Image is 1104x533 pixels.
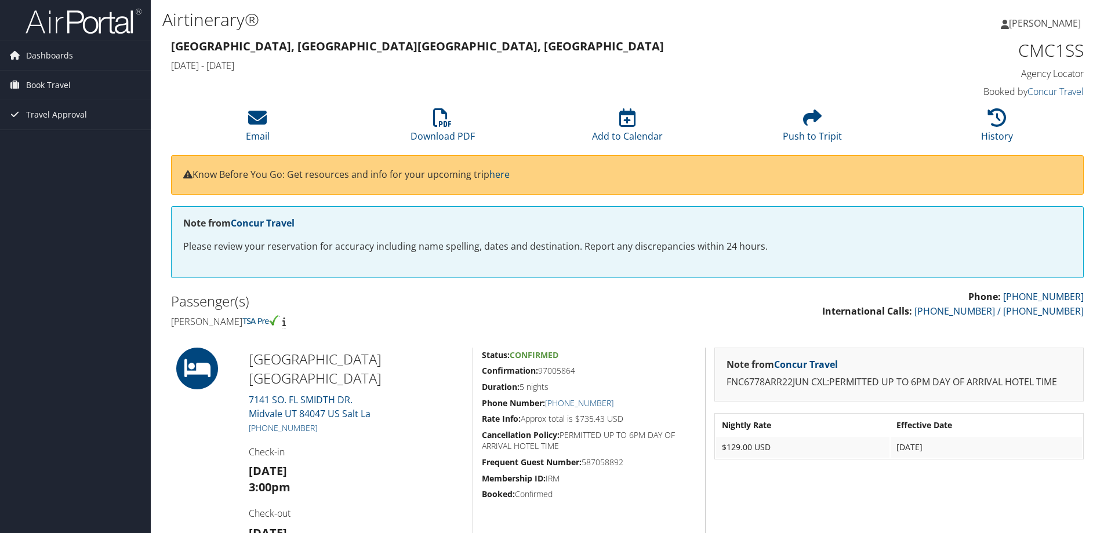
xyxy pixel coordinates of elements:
h4: [PERSON_NAME] [171,315,619,328]
p: Know Before You Go: Get resources and info for your upcoming trip [183,167,1072,182]
span: Confirmed [510,349,558,360]
span: Dashboards [26,41,73,70]
a: here [489,168,510,181]
td: [DATE] [891,437,1082,458]
h2: Passenger(s) [171,291,619,311]
h4: Check-in [249,446,464,458]
a: Download PDF [411,115,475,143]
h1: CMC1SS [869,38,1084,63]
img: airportal-logo.png [26,8,141,35]
h4: Booked by [869,85,1084,98]
h1: Airtinerary® [162,8,782,32]
a: Concur Travel [1027,85,1084,98]
h2: [GEOGRAPHIC_DATA] [GEOGRAPHIC_DATA] [249,349,464,388]
strong: Cancellation Policy: [482,429,560,440]
a: [PHONE_NUMBER] [249,422,317,433]
a: [PHONE_NUMBER] / [PHONE_NUMBER] [914,305,1084,317]
th: Nightly Rate [716,415,889,436]
strong: Phone Number: [482,397,545,408]
strong: Frequent Guest Number: [482,457,582,468]
a: Email [246,115,270,143]
h4: Agency Locator [869,67,1084,80]
strong: Phone: [968,290,1001,303]
h5: Confirmed [482,488,696,500]
strong: Note from [183,217,295,229]
strong: Status: [482,349,510,360]
p: Please review your reservation for accuracy including name spelling, dates and destination. Repor... [183,239,1072,254]
h5: 97005864 [482,365,696,377]
strong: Duration: [482,381,520,392]
td: $129.00 USD [716,437,889,458]
strong: Membership ID: [482,473,546,484]
strong: Booked: [482,488,515,499]
h5: PERMITTED UP TO 6PM DAY OF ARRIVAL HOTEL TIME [482,429,696,452]
h5: 587058892 [482,457,696,468]
span: [PERSON_NAME] [1009,17,1081,30]
a: History [981,115,1013,143]
img: tsa-precheck.png [242,315,280,326]
h4: Check-out [249,507,464,520]
a: Concur Travel [774,358,838,371]
span: Travel Approval [26,100,87,129]
a: Add to Calendar [592,115,663,143]
a: 7141 SO. FL SMIDTH DR.Midvale UT 84047 US Salt La [249,393,371,420]
th: Effective Date [891,415,1082,436]
a: [PHONE_NUMBER] [1003,290,1084,303]
span: Book Travel [26,71,71,100]
strong: Confirmation: [482,365,538,376]
h5: Approx total is $735.43 USD [482,413,696,425]
strong: [DATE] [249,463,287,479]
strong: Rate Info: [482,413,521,424]
h4: [DATE] - [DATE] [171,59,851,72]
a: [PHONE_NUMBER] [545,397,613,408]
h5: 5 nights [482,381,696,393]
p: FNC6778ARR22JUN CXL:PERMITTED UP TO 6PM DAY OF ARRIVAL HOTEL TIME [727,375,1072,390]
strong: International Calls: [822,305,912,317]
strong: [GEOGRAPHIC_DATA], [GEOGRAPHIC_DATA] [GEOGRAPHIC_DATA], [GEOGRAPHIC_DATA] [171,38,664,54]
strong: 3:00pm [249,479,290,495]
h5: IRM [482,473,696,484]
a: Push to Tripit [783,115,842,143]
strong: Note from [727,358,838,371]
a: [PERSON_NAME] [1001,6,1092,41]
a: Concur Travel [231,217,295,229]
